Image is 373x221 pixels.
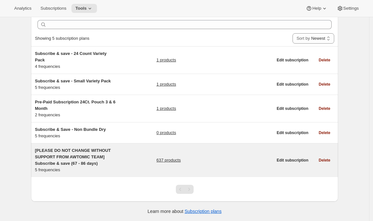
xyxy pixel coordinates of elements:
[277,158,308,163] span: Edit subscription
[35,127,106,132] span: Subscribe & Save - Non Bundle Dry
[35,79,111,83] span: Subscribe & save - Small Variety Pack
[10,4,35,13] button: Analytics
[273,80,312,89] button: Edit subscription
[343,6,359,11] span: Settings
[333,4,363,13] button: Settings
[319,106,330,111] span: Delete
[315,56,334,65] button: Delete
[35,78,116,91] div: 5 frequencies
[35,99,116,118] div: 2 frequencies
[319,82,330,87] span: Delete
[75,6,87,11] span: Tools
[319,130,330,135] span: Delete
[315,156,334,165] button: Delete
[156,130,176,136] a: 0 products
[315,104,334,113] button: Delete
[315,80,334,89] button: Delete
[273,128,312,137] button: Edit subscription
[319,58,330,63] span: Delete
[273,56,312,65] button: Edit subscription
[176,185,194,194] nav: Pagination
[156,81,176,88] a: 1 products
[312,6,321,11] span: Help
[35,51,107,62] span: Subscribe & save - 24 Count Variety Pack
[273,104,312,113] button: Edit subscription
[35,100,115,111] span: Pre-Paid Subscription 24Ct. Pouch 3 & 6 Month
[277,82,308,87] span: Edit subscription
[35,36,89,41] span: Showing 5 subscription plans
[185,209,221,214] a: Subscription plans
[315,128,334,137] button: Delete
[35,147,116,173] div: 5 frequencies
[71,4,97,13] button: Tools
[35,50,116,70] div: 4 frequencies
[273,156,312,165] button: Edit subscription
[302,4,331,13] button: Help
[40,6,66,11] span: Subscriptions
[319,158,330,163] span: Delete
[277,58,308,63] span: Edit subscription
[277,130,308,135] span: Edit subscription
[37,4,70,13] button: Subscriptions
[35,126,116,139] div: 5 frequencies
[156,105,176,112] a: 1 products
[156,57,176,63] a: 1 products
[148,208,222,215] p: Learn more about
[35,148,111,166] span: [PLEASE DO NOT CHANGE WITHOUT SUPPORT FROM AWTOMIC TEAM] Subscribe & save (67 - 86 days)
[156,157,181,163] a: 637 products
[14,6,31,11] span: Analytics
[277,106,308,111] span: Edit subscription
